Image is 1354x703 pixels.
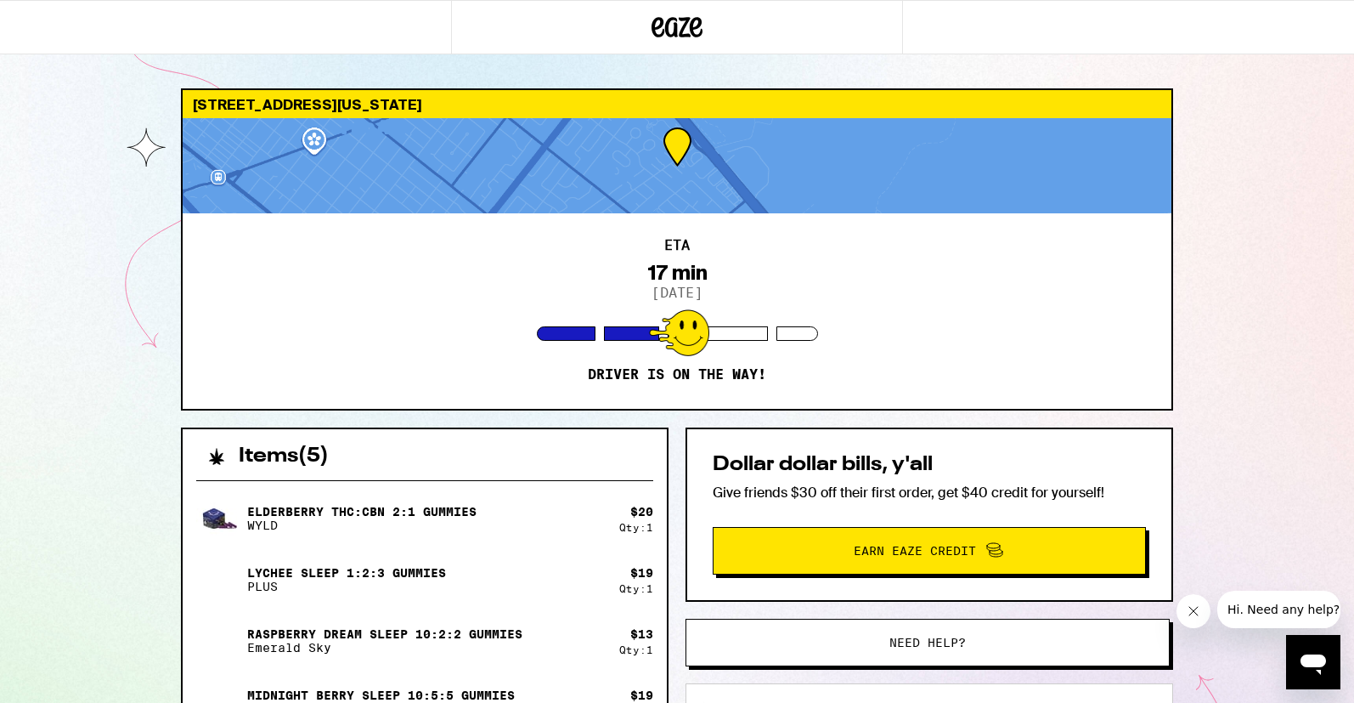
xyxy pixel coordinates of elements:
div: 17 min [647,261,708,285]
div: $ 20 [630,505,653,519]
div: Qty: 1 [619,583,653,594]
p: [DATE] [652,285,702,301]
button: Earn Eaze Credit [713,527,1146,575]
p: Driver is on the way! [588,366,766,383]
p: Lychee SLEEP 1:2:3 Gummies [247,566,446,580]
p: Give friends $30 off their first order, get $40 credit for yourself! [713,484,1146,502]
img: Elderberry THC:CBN 2:1 Gummies [196,495,244,542]
h2: Dollar dollar bills, y'all [713,455,1146,475]
span: Earn Eaze Credit [854,545,976,557]
div: $ 19 [630,689,653,702]
img: Lychee SLEEP 1:2:3 Gummies [196,556,244,604]
div: $ 19 [630,566,653,580]
div: Qty: 1 [619,522,653,533]
p: WYLD [247,519,477,532]
button: Need help? [685,619,1170,666]
p: Raspberry Dream Sleep 10:2:2 Gummies [247,627,522,641]
iframe: Message from company [1217,591,1340,628]
div: Qty: 1 [619,644,653,655]
img: Raspberry Dream Sleep 10:2:2 Gummies [196,617,244,665]
iframe: Button to launch messaging window [1286,635,1340,689]
p: Midnight Berry SLEEP 10:5:5 Gummies [247,689,515,702]
h2: Items ( 5 ) [239,446,329,467]
p: PLUS [247,580,446,593]
div: $ 13 [630,627,653,641]
h2: ETA [664,239,690,252]
div: [STREET_ADDRESS][US_STATE] [183,90,1171,118]
span: Need help? [889,637,966,649]
p: Emerald Sky [247,641,522,655]
p: Elderberry THC:CBN 2:1 Gummies [247,505,477,519]
iframe: Close message [1176,594,1210,628]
